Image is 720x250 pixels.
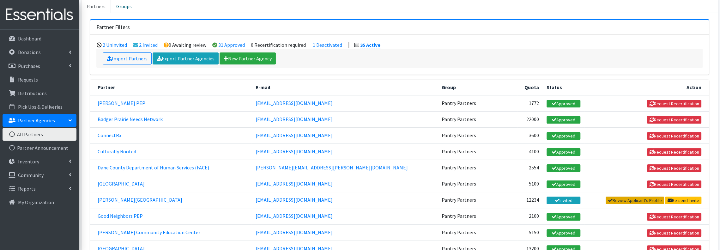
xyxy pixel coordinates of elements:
td: 5100 [517,176,543,192]
a: Export Partner Agencies [153,52,219,64]
h3: Partner Filters [96,24,130,31]
td: 4100 [517,143,543,160]
a: 31 Approved [218,42,245,48]
button: Request Recertification [647,132,701,140]
a: Good Neighbors PEP [98,213,143,219]
a: [EMAIL_ADDRESS][DOMAIN_NAME] [255,100,332,106]
a: Approved [547,180,580,188]
button: Request Recertification [647,100,701,107]
a: 1 Deactivated [313,42,342,48]
a: Import Partners [103,52,152,64]
a: [GEOGRAPHIC_DATA] [98,180,145,187]
p: Reports [18,186,36,192]
a: Dane County Department of Human Services (FACE) [98,164,209,171]
th: Action [584,80,709,95]
a: Distributions [3,87,76,100]
td: Pantry Partners [438,111,517,127]
p: Community [18,172,44,178]
td: 12234 [517,192,543,208]
p: Partner Agencies [18,117,55,124]
td: Pantry Partners [438,143,517,160]
td: 1772 [517,95,543,112]
a: 2 Invited [139,42,158,48]
td: 22000 [517,111,543,127]
a: [EMAIL_ADDRESS][DOMAIN_NAME] [255,116,332,122]
a: Re-send Invite [665,197,701,204]
a: Invited [547,197,580,204]
a: Culturally Rooted [98,148,136,155]
a: [PERSON_NAME][GEOGRAPHIC_DATA] [98,197,182,203]
a: All Partners [3,128,76,141]
button: Request Recertification [647,116,701,124]
li: 0 Awaiting review [164,42,206,48]
th: Quota [517,80,543,95]
a: Dashboard [3,32,76,45]
td: 2100 [517,208,543,224]
a: Approved [547,213,580,221]
a: Pick Ups & Deliveries [3,101,76,113]
a: Inventory [3,155,76,168]
button: Request Recertification [647,180,701,188]
img: HumanEssentials [3,4,76,25]
td: 3600 [517,127,543,143]
a: Approved [547,100,580,107]
a: Approved [547,132,580,140]
a: Approved [547,229,580,237]
a: Review Applicant's Profile [606,197,664,204]
p: Dashboard [18,35,41,42]
a: New Partner Agency [220,52,276,64]
td: Pantry Partners [438,176,517,192]
a: Partner Announcement [3,142,76,154]
td: Pantry Partners [438,208,517,224]
a: [EMAIL_ADDRESS][DOMAIN_NAME] [255,197,332,203]
li: 0 Recertification required [251,42,306,48]
a: Donations [3,46,76,58]
td: Pantry Partners [438,160,517,176]
a: My Organization [3,196,76,209]
a: Requests [3,73,76,86]
th: E-mail [251,80,438,95]
p: Donations [18,49,41,55]
a: [EMAIL_ADDRESS][DOMAIN_NAME] [255,229,332,235]
p: Requests [18,76,38,83]
th: Group [438,80,517,95]
td: Pantry Partners [438,192,517,208]
a: Approved [547,164,580,172]
a: Approved [547,116,580,124]
td: Pantry Partners [438,224,517,241]
td: Pantry Partners [438,127,517,143]
a: Reports [3,182,76,195]
p: Purchases [18,63,40,69]
p: Inventory [18,158,39,165]
p: My Organization [18,199,54,205]
a: [EMAIL_ADDRESS][DOMAIN_NAME] [255,148,332,155]
button: Request Recertification [647,164,701,172]
a: [EMAIL_ADDRESS][DOMAIN_NAME] [255,180,332,187]
a: Badger Prairie Needs Network [98,116,163,122]
a: 2 Uninvited [103,42,127,48]
a: [EMAIL_ADDRESS][DOMAIN_NAME] [255,132,332,138]
button: Request Recertification [647,213,701,221]
a: Purchases [3,60,76,72]
td: 5150 [517,224,543,241]
button: Request Recertification [647,148,701,156]
th: Partner [90,80,251,95]
a: Community [3,169,76,181]
th: Status [543,80,584,95]
td: 2554 [517,160,543,176]
p: Distributions [18,90,47,96]
a: [EMAIL_ADDRESS][DOMAIN_NAME] [255,213,332,219]
a: [PERSON_NAME][EMAIL_ADDRESS][PERSON_NAME][DOMAIN_NAME] [255,164,408,171]
a: [PERSON_NAME] PEP [98,100,145,106]
td: Pantry Partners [438,95,517,112]
a: [PERSON_NAME] Community Education Center [98,229,200,235]
a: 35 Active [360,42,380,48]
a: Approved [547,148,580,156]
button: Request Recertification [647,229,701,237]
a: ConnectRx [98,132,121,138]
a: Partner Agencies [3,114,76,127]
p: Pick Ups & Deliveries [18,104,63,110]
